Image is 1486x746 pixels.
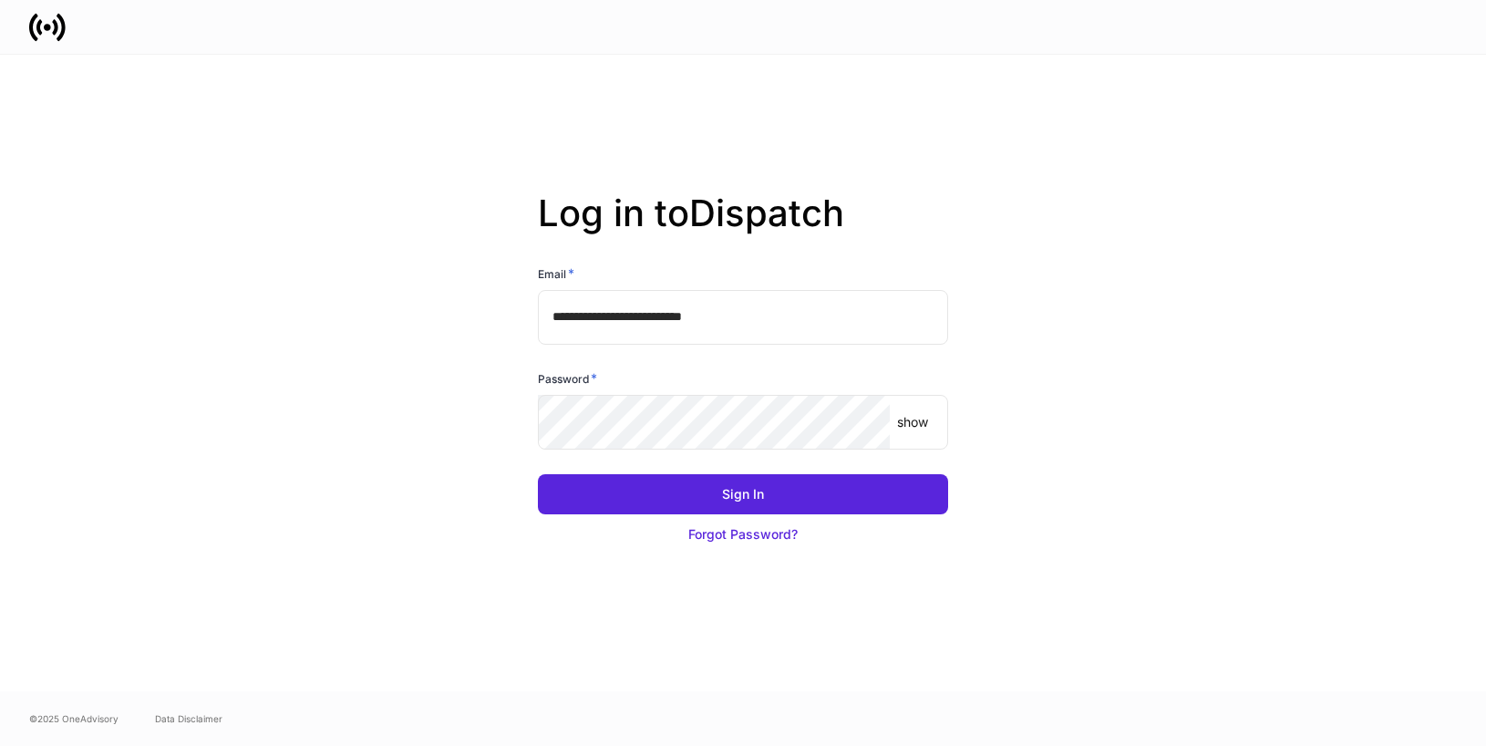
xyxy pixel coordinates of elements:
[155,711,222,726] a: Data Disclaimer
[538,192,948,264] h2: Log in to Dispatch
[722,485,764,503] div: Sign In
[538,369,597,388] h6: Password
[538,514,948,554] button: Forgot Password?
[538,474,948,514] button: Sign In
[29,711,119,726] span: © 2025 OneAdvisory
[897,413,928,431] p: show
[538,264,574,283] h6: Email
[688,525,798,544] div: Forgot Password?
